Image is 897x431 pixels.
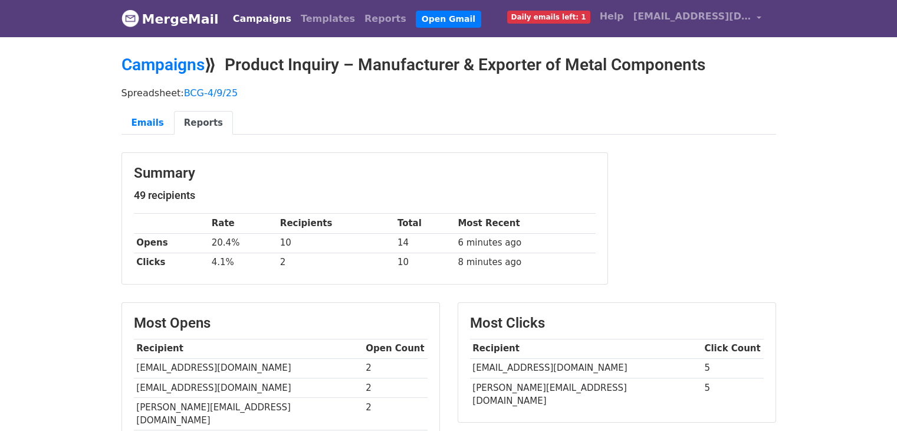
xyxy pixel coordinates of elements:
[455,214,596,233] th: Most Recent
[296,7,360,31] a: Templates
[134,378,363,397] td: [EMAIL_ADDRESS][DOMAIN_NAME]
[470,378,702,410] td: [PERSON_NAME][EMAIL_ADDRESS][DOMAIN_NAME]
[228,7,296,31] a: Campaigns
[470,358,702,378] td: [EMAIL_ADDRESS][DOMAIN_NAME]
[360,7,411,31] a: Reports
[121,55,205,74] a: Campaigns
[363,339,428,358] th: Open Count
[121,55,776,75] h2: ⟫ Product Inquiry – Manufacturer & Exporter of Metal Components
[629,5,767,32] a: [EMAIL_ADDRESS][DOMAIN_NAME]
[455,233,596,253] td: 6 minutes ago
[134,233,209,253] th: Opens
[595,5,629,28] a: Help
[209,233,277,253] td: 20.4%
[134,339,363,358] th: Recipient
[395,233,455,253] td: 14
[209,214,277,233] th: Rate
[633,9,751,24] span: [EMAIL_ADDRESS][DOMAIN_NAME]
[277,214,395,233] th: Recipients
[395,214,455,233] th: Total
[277,253,395,272] td: 2
[134,165,596,182] h3: Summary
[209,253,277,272] td: 4.1%
[702,378,764,410] td: 5
[134,358,363,378] td: [EMAIL_ADDRESS][DOMAIN_NAME]
[121,9,139,27] img: MergeMail logo
[121,6,219,31] a: MergeMail
[121,111,174,135] a: Emails
[134,315,428,332] h3: Most Opens
[134,397,363,430] td: [PERSON_NAME][EMAIL_ADDRESS][DOMAIN_NAME]
[702,339,764,358] th: Click Count
[363,358,428,378] td: 2
[184,87,238,99] a: BCG-4/9/25
[455,253,596,272] td: 8 minutes ago
[134,189,596,202] h5: 49 recipients
[134,253,209,272] th: Clicks
[470,339,702,358] th: Recipient
[416,11,481,28] a: Open Gmail
[395,253,455,272] td: 10
[502,5,595,28] a: Daily emails left: 1
[363,397,428,430] td: 2
[470,315,764,332] h3: Most Clicks
[121,87,776,99] p: Spreadsheet:
[363,378,428,397] td: 2
[174,111,233,135] a: Reports
[702,358,764,378] td: 5
[507,11,590,24] span: Daily emails left: 1
[277,233,395,253] td: 10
